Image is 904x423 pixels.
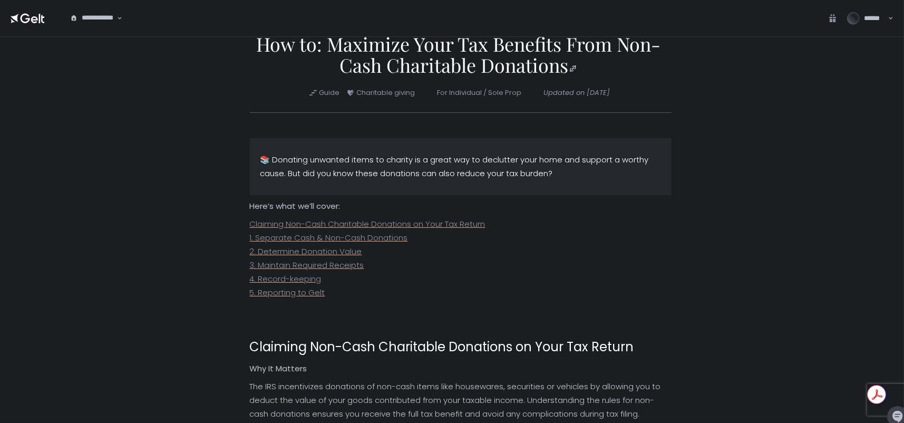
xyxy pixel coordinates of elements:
[250,200,341,211] strong: Here’s what we’ll cover:
[438,88,522,98] span: For Individual / Sole Prop
[250,246,362,257] a: 2. Determine Donation Value
[250,232,408,243] a: 1. Separate Cash & Non-Cash Donations
[544,88,610,98] div: Updated on [DATE]
[307,88,342,98] span: Guide
[344,88,417,98] span: Charitable giving
[250,380,672,421] p: The IRS incentivizes donations of non-cash items like housewares, securities or vehicles by allow...
[250,273,322,284] a: 4. Record-keeping
[250,363,307,374] strong: Why It Matters
[63,7,122,30] div: Search for option
[250,218,485,229] a: Claiming Non-Cash Charitable Donations on Your Tax Return
[250,287,325,298] a: 5. Reporting to Gelt
[70,23,116,33] input: Search for option
[250,33,667,75] span: How to: Maximize Your Tax Benefits From Non-Cash Charitable Donations
[250,259,364,271] a: 3. Maintain Required Receipts
[260,153,661,180] p: 📚 Donating unwanted items to charity is a great way to declutter your home and support a worthy c...
[250,338,634,355] strong: Claiming Non-Cash Charitable Donations on Your Tax Return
